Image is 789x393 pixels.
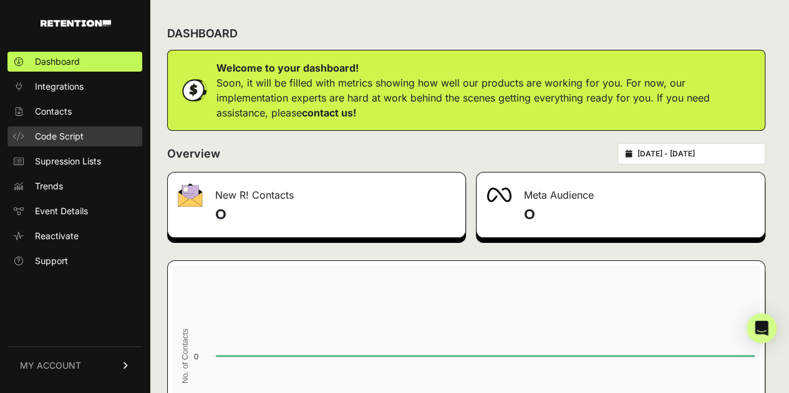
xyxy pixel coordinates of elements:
h4: 0 [215,205,455,225]
a: Trends [7,176,142,196]
span: Integrations [35,80,84,93]
a: Support [7,251,142,271]
a: Event Details [7,201,142,221]
span: Support [35,255,68,267]
a: Dashboard [7,52,142,72]
a: MY ACCOUNT [7,346,142,384]
a: Contacts [7,102,142,121]
a: Integrations [7,77,142,97]
h2: DASHBOARD [167,25,238,42]
img: dollar-coin-05c43ed7efb7bc0c12610022525b4bbbb207c7efeef5aecc26f025e68dcafac9.png [178,75,209,106]
p: Soon, it will be filled with metrics showing how well our products are working for you. For now, ... [216,75,755,120]
div: Open Intercom Messenger [747,313,777,343]
span: Reactivate [35,230,79,242]
a: Reactivate [7,226,142,246]
a: Code Script [7,126,142,146]
div: New R! Contacts [168,173,465,210]
span: Dashboard [35,55,80,68]
h2: Overview [167,145,220,163]
text: 0 [194,352,198,361]
span: Supression Lists [35,155,101,168]
div: Meta Audience [477,173,765,210]
strong: Welcome to your dashboard! [216,62,359,74]
span: Event Details [35,205,88,217]
text: No. of Contacts [180,328,190,383]
a: Supression Lists [7,151,142,171]
span: Code Script [35,130,84,143]
span: MY ACCOUNT [20,359,81,372]
img: fa-meta-2f981b61bb99beabf952f7030308934f19ce035c18b003e963880cc3fabeebb7.png [486,187,511,202]
span: Contacts [35,105,72,118]
img: fa-envelope-19ae18322b30453b285274b1b8af3d052b27d846a4fbe8435d1a52b978f639a2.png [178,183,203,207]
h4: 0 [524,205,755,225]
a: contact us! [302,107,356,119]
span: Trends [35,180,63,192]
img: Retention.com [41,20,111,27]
